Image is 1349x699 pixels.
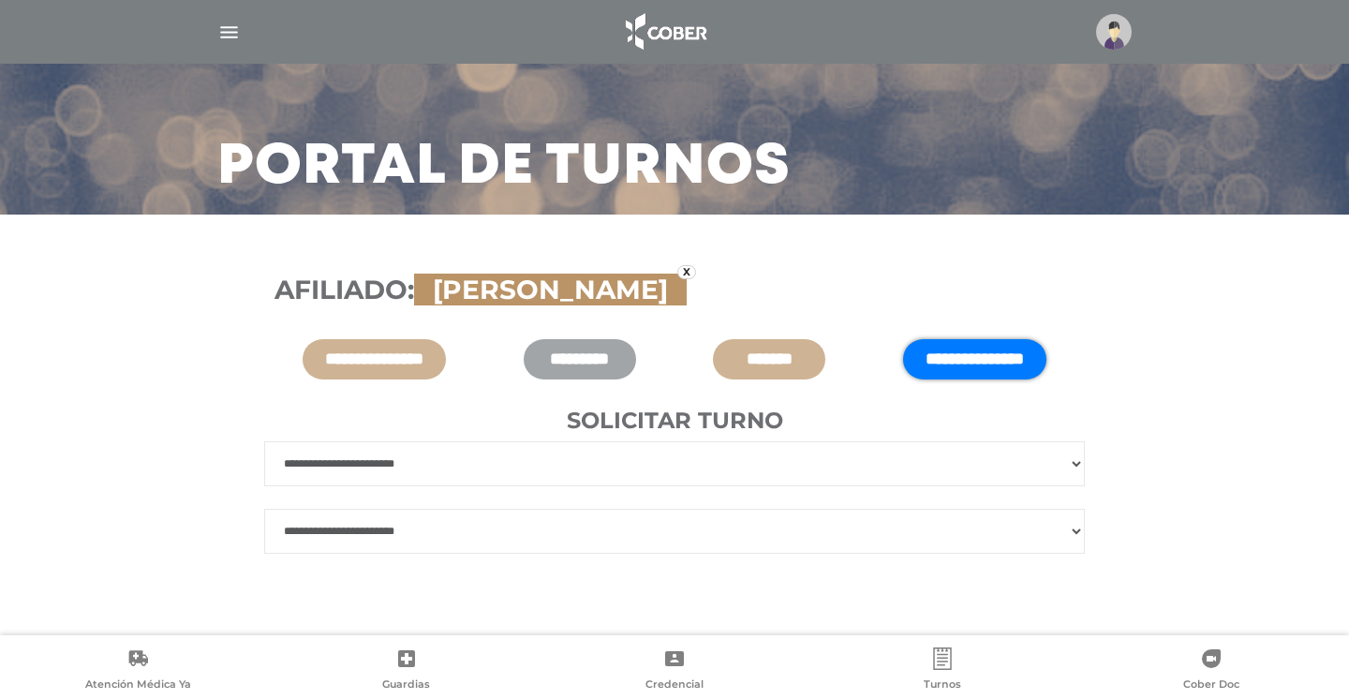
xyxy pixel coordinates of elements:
span: Atención Médica Ya [85,677,191,694]
a: Cober Doc [1077,647,1345,695]
h3: Afiliado: [274,275,1075,306]
span: Turnos [924,677,961,694]
a: Guardias [272,647,540,695]
a: x [677,265,696,279]
span: Guardias [382,677,430,694]
a: Turnos [808,647,1076,695]
img: Cober_menu-lines-white.svg [217,21,241,44]
a: Atención Médica Ya [4,647,272,695]
h3: Portal de turnos [217,143,791,192]
span: [PERSON_NAME] [423,274,677,305]
img: profile-placeholder.svg [1096,14,1132,50]
a: Credencial [541,647,808,695]
img: logo_cober_home-white.png [615,9,714,54]
span: Credencial [645,677,704,694]
h4: Solicitar turno [264,408,1085,435]
span: Cober Doc [1183,677,1239,694]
